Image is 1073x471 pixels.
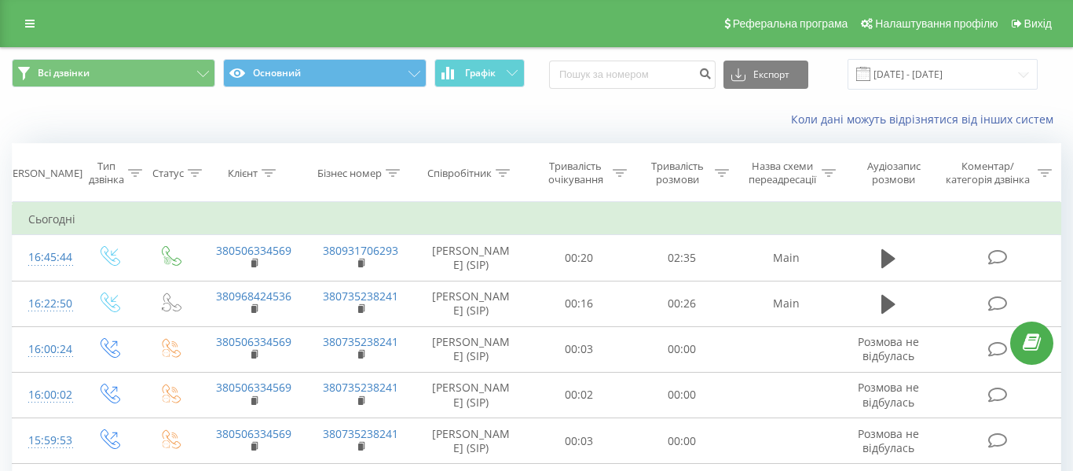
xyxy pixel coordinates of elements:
div: Співробітник [427,167,492,180]
span: Вихід [1024,17,1052,30]
div: 16:00:24 [28,334,62,365]
a: 380735238241 [323,380,398,395]
button: Всі дзвінки [12,59,215,87]
td: 00:00 [631,372,733,418]
td: [PERSON_NAME] (SIP) [413,235,528,281]
td: Main [733,281,840,326]
a: 380931706293 [323,243,398,258]
a: 380735238241 [323,426,398,441]
a: 380735238241 [323,334,398,349]
td: 02:35 [631,235,733,281]
a: 380506334569 [216,380,291,395]
a: Коли дані можуть відрізнятися вiд інших систем [791,112,1061,127]
div: Бізнес номер [317,167,382,180]
a: 380506334569 [216,243,291,258]
span: Налаштування профілю [875,17,998,30]
td: [PERSON_NAME] (SIP) [413,281,528,326]
td: 00:00 [631,418,733,464]
div: Тривалість очікування [542,160,608,186]
td: 00:02 [528,372,630,418]
td: 00:20 [528,235,630,281]
div: 16:00:02 [28,380,62,410]
div: Коментар/категорія дзвінка [942,160,1034,186]
div: 16:22:50 [28,289,62,319]
span: Розмова не відбулась [858,380,919,409]
span: Реферальна програма [733,17,848,30]
td: [PERSON_NAME] (SIP) [413,418,528,464]
span: Розмова не відбулась [858,334,919,363]
div: Клієнт [228,167,258,180]
button: Графік [434,59,525,87]
span: Графік [465,68,496,79]
td: 00:16 [528,281,630,326]
td: 00:03 [528,326,630,372]
a: 380506334569 [216,426,291,441]
td: Сьогодні [13,204,1061,235]
div: Аудіозапис розмови [854,160,934,186]
td: 00:00 [631,326,733,372]
span: Розмова не відбулась [858,426,919,455]
a: 380506334569 [216,334,291,349]
td: Main [733,235,840,281]
button: Експорт [723,61,808,89]
a: 380735238241 [323,289,398,304]
td: [PERSON_NAME] (SIP) [413,372,528,418]
div: 15:59:53 [28,425,62,456]
div: Тривалість розмови [645,160,711,186]
td: 00:03 [528,418,630,464]
input: Пошук за номером [549,61,716,89]
td: [PERSON_NAME] (SIP) [413,326,528,372]
a: 380968424536 [216,289,291,304]
div: Статус [152,167,184,180]
div: [PERSON_NAME] [3,167,82,180]
button: Основний [223,59,427,87]
div: Тип дзвінка [89,160,124,186]
div: 16:45:44 [28,242,62,273]
td: 00:26 [631,281,733,326]
span: Всі дзвінки [38,67,90,79]
div: Назва схеми переадресації [747,160,818,186]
